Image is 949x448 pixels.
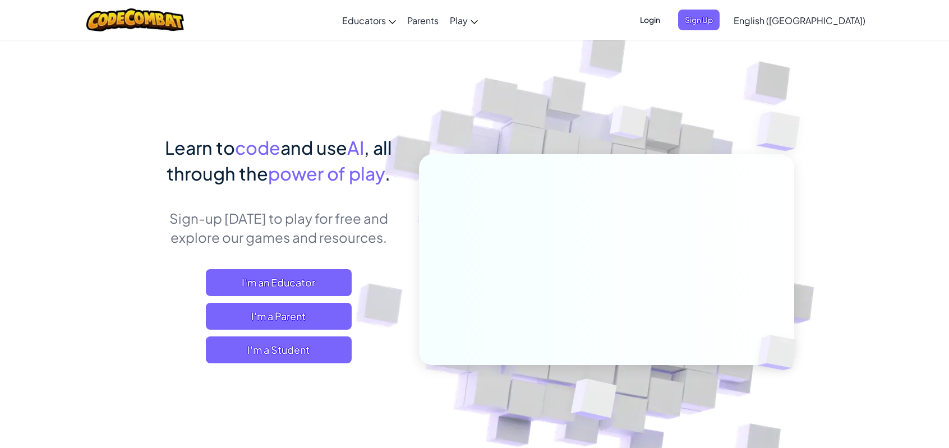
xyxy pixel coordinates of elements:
[337,5,402,35] a: Educators
[235,136,280,159] span: code
[739,312,823,394] img: Overlap cubes
[385,162,390,184] span: .
[206,269,352,296] a: I'm an Educator
[280,136,347,159] span: and use
[543,355,644,448] img: Overlap cubes
[678,10,720,30] button: Sign Up
[450,15,468,26] span: Play
[206,303,352,330] a: I'm a Parent
[734,15,865,26] span: English ([GEOGRAPHIC_DATA])
[342,15,386,26] span: Educators
[444,5,483,35] a: Play
[633,10,667,30] button: Login
[206,336,352,363] button: I'm a Student
[589,84,670,167] img: Overlap cubes
[155,209,402,247] p: Sign-up [DATE] to play for free and explore our games and resources.
[734,84,831,179] img: Overlap cubes
[268,162,385,184] span: power of play
[165,136,235,159] span: Learn to
[86,8,185,31] img: CodeCombat logo
[402,5,444,35] a: Parents
[728,5,871,35] a: English ([GEOGRAPHIC_DATA])
[347,136,364,159] span: AI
